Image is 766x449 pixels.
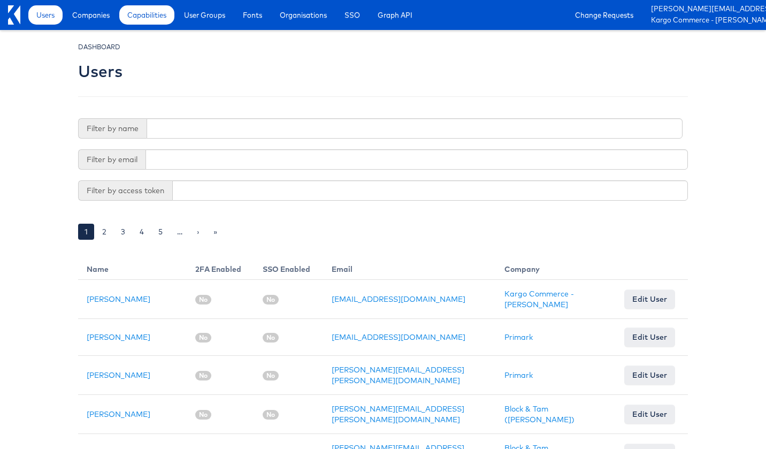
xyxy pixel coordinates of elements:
[195,295,211,305] span: No
[127,10,166,20] span: Capabilities
[344,10,360,20] span: SSO
[87,370,150,380] a: [PERSON_NAME]
[78,63,122,80] h2: Users
[496,255,616,280] th: Company
[87,332,150,342] a: [PERSON_NAME]
[336,5,368,25] a: SSO
[195,333,211,343] span: No
[64,5,118,25] a: Companies
[36,10,55,20] span: Users
[504,370,533,380] a: Primark
[624,328,675,347] a: Edit User
[263,371,279,380] span: No
[190,224,205,240] a: ›
[78,43,120,51] small: DASHBOARD
[176,5,233,25] a: User Groups
[624,366,675,385] a: Edit User
[72,10,110,20] span: Companies
[332,294,465,304] a: [EMAIL_ADDRESS][DOMAIN_NAME]
[87,294,150,304] a: [PERSON_NAME]
[567,5,641,25] a: Change Requests
[651,4,758,15] a: [PERSON_NAME][EMAIL_ADDRESS][DOMAIN_NAME]
[624,405,675,424] a: Edit User
[504,332,533,342] a: Primark
[187,255,254,280] th: 2FA Enabled
[651,15,758,26] a: Kargo Commerce - [PERSON_NAME]
[263,295,279,305] span: No
[254,255,323,280] th: SSO Enabled
[235,5,270,25] a: Fonts
[152,224,169,240] a: 5
[207,224,224,240] a: »
[624,290,675,309] a: Edit User
[96,224,113,240] a: 2
[114,224,132,240] a: 3
[195,410,211,420] span: No
[504,404,574,424] a: Block & Tam ([PERSON_NAME])
[332,404,464,424] a: [PERSON_NAME][EMAIL_ADDRESS][PERSON_NAME][DOMAIN_NAME]
[323,255,496,280] th: Email
[78,149,145,170] span: Filter by email
[171,224,189,240] a: …
[78,118,147,139] span: Filter by name
[378,10,412,20] span: Graph API
[195,371,211,380] span: No
[280,10,327,20] span: Organisations
[28,5,63,25] a: Users
[272,5,335,25] a: Organisations
[78,224,94,240] a: 1
[78,255,187,280] th: Name
[370,5,420,25] a: Graph API
[243,10,262,20] span: Fonts
[332,332,465,342] a: [EMAIL_ADDRESS][DOMAIN_NAME]
[184,10,225,20] span: User Groups
[332,365,464,385] a: [PERSON_NAME][EMAIL_ADDRESS][PERSON_NAME][DOMAIN_NAME]
[78,180,172,201] span: Filter by access token
[504,289,574,309] a: Kargo Commerce - [PERSON_NAME]
[263,333,279,343] span: No
[263,410,279,420] span: No
[119,5,174,25] a: Capabilities
[133,224,150,240] a: 4
[87,409,150,419] a: [PERSON_NAME]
